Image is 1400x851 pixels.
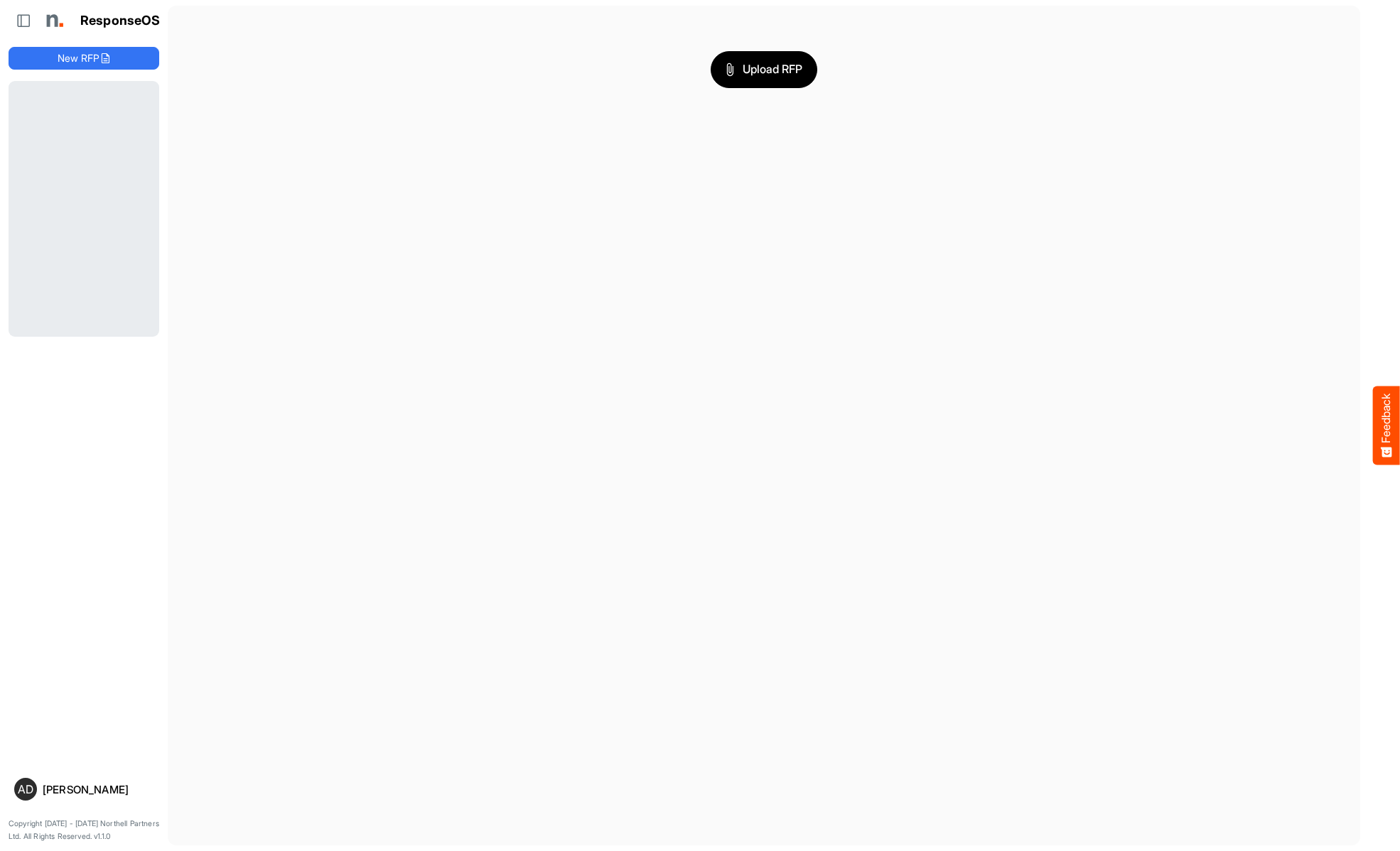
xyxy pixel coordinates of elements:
[80,13,161,28] h1: ResponseOS
[9,47,159,70] button: New RFP
[9,81,159,336] div: Loading...
[9,818,159,842] p: Copyright [DATE] - [DATE] Northell Partners Ltd. All Rights Reserved. v1.1.0
[726,60,802,79] span: Upload RFP
[39,6,68,35] img: Northell
[711,51,817,88] button: Upload RFP
[18,784,33,795] span: AD
[43,784,154,795] div: [PERSON_NAME]
[1373,386,1400,465] button: Feedback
